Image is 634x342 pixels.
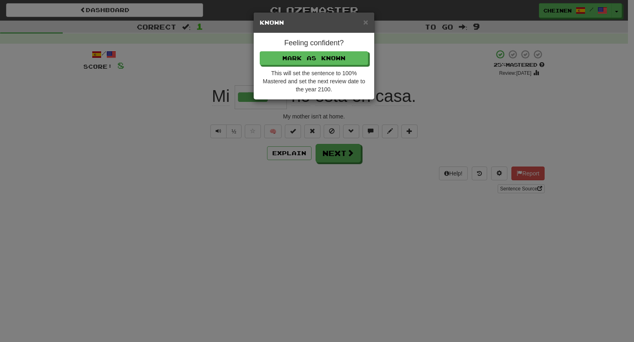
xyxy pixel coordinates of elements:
[260,69,368,93] div: This will set the sentence to 100% Mastered and set the next review date to the year 2100.
[363,18,368,26] button: Close
[260,51,368,65] button: Mark as Known
[260,19,368,27] h5: Known
[363,17,368,27] span: ×
[260,39,368,47] h4: Feeling confident?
